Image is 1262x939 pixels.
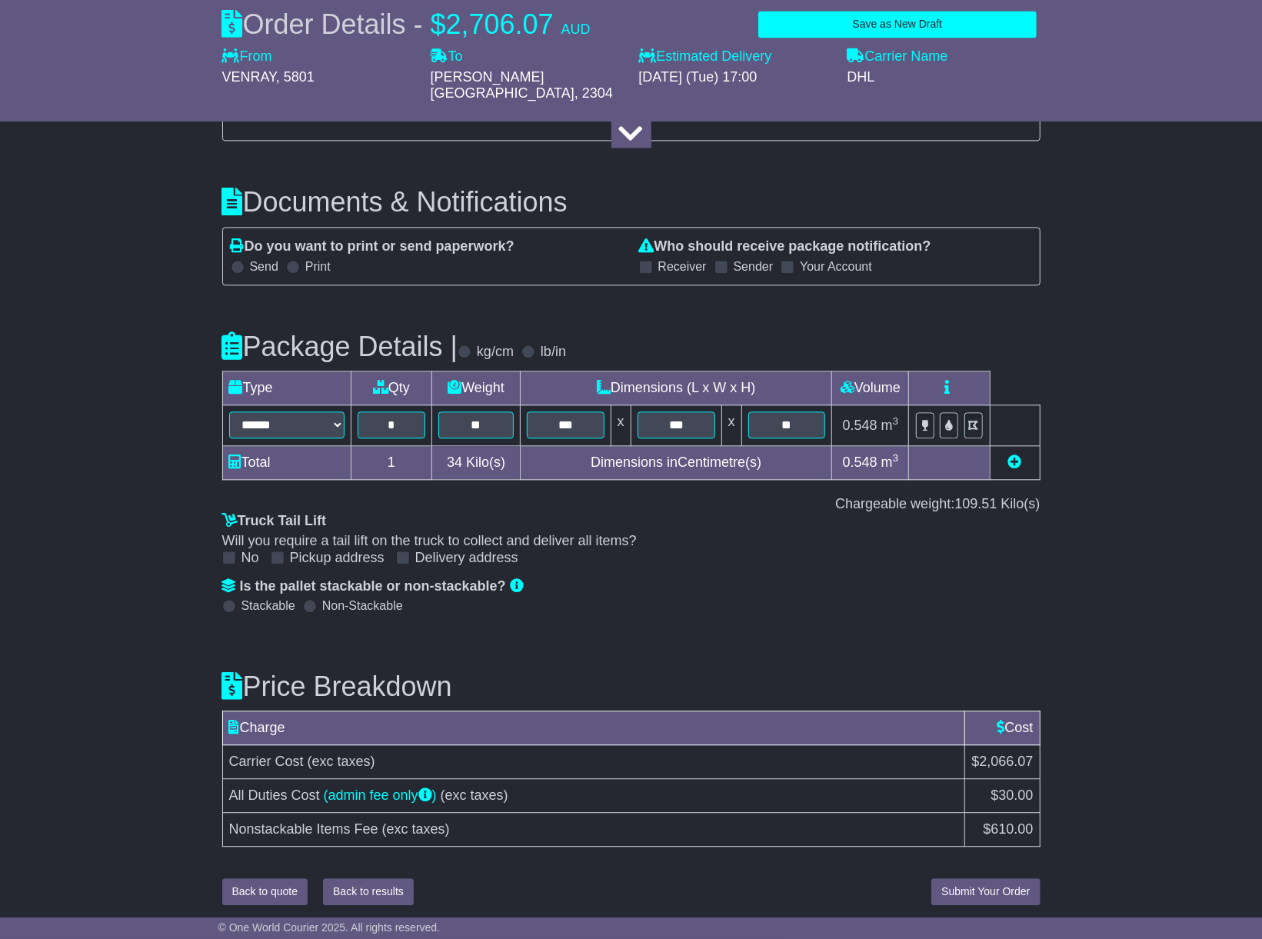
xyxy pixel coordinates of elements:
span: $ [431,8,446,40]
td: x [721,405,741,446]
span: , 2304 [574,85,613,101]
span: VENRAY [222,69,276,85]
button: Back to results [323,878,414,905]
label: To [431,48,463,65]
span: Is the pallet stackable or non-stackable? [240,578,506,594]
td: x [611,405,631,446]
label: Sender [734,259,774,274]
h3: Price Breakdown [222,671,1041,702]
span: (exc taxes) [382,821,450,837]
span: (exc taxes) [441,787,508,803]
label: Truck Tail Lift [222,513,327,530]
td: Kilo(s) [432,446,521,480]
label: kg/cm [477,344,514,361]
div: [DATE] (Tue) 17:00 [639,69,832,86]
label: Estimated Delivery [639,48,832,65]
h3: Documents & Notifications [222,187,1041,218]
span: , 5801 [276,69,315,85]
td: Dimensions in Centimetre(s) [520,446,832,480]
button: Back to quote [222,878,308,905]
h3: Package Details | [222,331,458,362]
span: All Duties Cost [229,787,320,803]
td: Cost [965,711,1040,745]
span: $2,066.07 [971,754,1033,769]
td: 1 [351,446,432,480]
td: Type [222,371,351,405]
span: 0.548 [843,418,877,433]
label: Receiver [658,259,707,274]
span: © One World Courier 2025. All rights reserved. [218,921,441,934]
button: Save as New Draft [758,11,1036,38]
span: Submit Your Order [941,885,1030,897]
span: m [881,418,899,433]
span: 2,706.07 [446,8,554,40]
td: Volume [832,371,909,405]
div: Order Details - [222,8,591,41]
td: Qty [351,371,432,405]
span: AUD [561,22,591,37]
label: Carrier Name [847,48,948,65]
label: Send [250,259,278,274]
label: lb/in [541,344,566,361]
span: $30.00 [991,787,1033,803]
td: Charge [222,711,965,745]
label: Pickup address [290,550,385,567]
span: Carrier Cost [229,754,304,769]
a: Add new item [1008,455,1022,470]
sup: 3 [893,415,899,427]
div: Will you require a tail lift on the truck to collect and deliver all items? [222,533,1041,550]
button: Submit Your Order [931,878,1040,905]
label: From [222,48,272,65]
label: Your Account [800,259,872,274]
label: Who should receive package notification? [639,238,931,255]
span: 109.51 [954,496,997,511]
div: Chargeable weight: Kilo(s) [222,496,1041,513]
span: m [881,455,899,470]
span: [PERSON_NAME][GEOGRAPHIC_DATA] [431,69,574,102]
label: Stackable [241,598,295,613]
span: 0.548 [843,455,877,470]
span: Nonstackable Items Fee [229,821,378,837]
td: Total [222,446,351,480]
label: No [241,550,259,567]
a: (admin fee only) [324,787,437,803]
td: Weight [432,371,521,405]
span: $610.00 [983,821,1033,837]
td: Dimensions (L x W x H) [520,371,832,405]
sup: 3 [893,452,899,464]
label: Do you want to print or send paperwork? [231,238,514,255]
span: (exc taxes) [308,754,375,769]
label: Print [305,259,331,274]
div: DHL [847,69,1041,86]
label: Delivery address [415,550,518,567]
span: 34 [447,455,462,470]
label: Non-Stackable [322,598,403,613]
